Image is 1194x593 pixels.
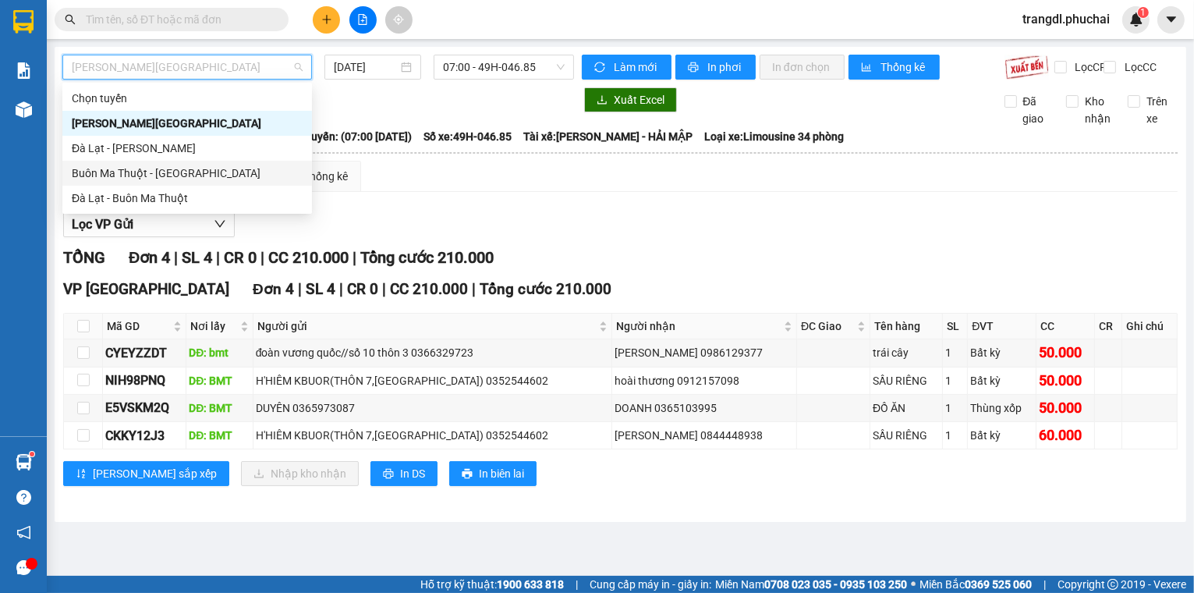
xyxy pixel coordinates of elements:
[873,399,940,417] div: ĐỒ ĂN
[801,318,854,335] span: ĐC Giao
[174,248,178,267] span: |
[943,314,969,339] th: SL
[594,62,608,74] span: sync
[390,280,468,298] span: CC 210.000
[306,280,335,298] span: SL 4
[1039,424,1092,446] div: 60.000
[298,128,412,145] span: Chuyến: (07:00 [DATE])
[919,576,1032,593] span: Miền Bắc
[72,90,303,107] div: Chọn tuyến
[16,490,31,505] span: question-circle
[105,426,183,446] div: CKKY12J3
[182,248,212,267] span: SL 4
[945,372,965,389] div: 1
[103,395,186,422] td: E5VSKM2Q
[1157,6,1185,34] button: caret-down
[704,128,844,145] span: Loại xe: Limousine 34 phòng
[968,314,1036,339] th: ĐVT
[764,578,907,591] strong: 0708 023 035 - 0935 103 250
[370,461,438,486] button: printerIn DS
[1004,55,1049,80] img: 9k=
[1039,370,1092,392] div: 50.000
[257,318,596,335] span: Người gửi
[86,11,270,28] input: Tìm tên, số ĐT hoặc mã đơn
[861,62,874,74] span: bar-chart
[72,190,303,207] div: Đà Lạt - Buôn Ma Thuột
[241,461,359,486] button: downloadNhập kho nhận
[353,248,356,267] span: |
[339,280,343,298] span: |
[615,427,794,444] div: [PERSON_NAME] 0844448938
[970,344,1033,361] div: Bất kỳ
[62,86,312,111] div: Chọn tuyến
[347,280,378,298] span: CR 0
[590,576,711,593] span: Cung cấp máy in - giấy in:
[1017,93,1054,127] span: Đã giao
[189,372,250,389] div: DĐ: BMT
[615,344,794,361] div: [PERSON_NAME] 0986129377
[576,576,578,593] span: |
[360,248,494,267] span: Tổng cước 210.000
[911,581,916,588] span: ⚪️
[1079,93,1117,127] span: Kho nhận
[16,62,32,79] img: solution-icon
[334,59,398,76] input: 15/08/2025
[107,318,170,335] span: Mã GD
[479,465,524,482] span: In biên lai
[443,55,565,79] span: 07:00 - 49H-046.85
[357,14,368,25] span: file-add
[63,461,229,486] button: sort-ascending[PERSON_NAME] sắp xếp
[472,280,476,298] span: |
[1140,93,1178,127] span: Trên xe
[216,248,220,267] span: |
[76,468,87,481] span: sort-ascending
[189,344,250,361] div: DĐ: bmt
[870,314,943,339] th: Tên hàng
[873,344,940,361] div: trái cây
[13,10,34,34] img: logo-vxr
[970,399,1033,417] div: Thùng xốp
[103,339,186,367] td: CYEYZZDT
[965,578,1032,591] strong: 0369 525 060
[190,318,237,335] span: Nơi lấy
[1039,397,1092,419] div: 50.000
[675,55,756,80] button: printerIn phơi
[1036,314,1095,339] th: CC
[1010,9,1122,29] span: trangdl.phuchai
[523,128,693,145] span: Tài xế: [PERSON_NAME] - HẢI MẬP
[1039,342,1092,364] div: 50.000
[72,115,303,132] div: [PERSON_NAME][GEOGRAPHIC_DATA]
[880,59,927,76] span: Thống kê
[715,576,907,593] span: Miền Nam
[256,372,609,389] div: H'HIÊM KBUOR(THÔN 7,[GEOGRAPHIC_DATA]) 0352544602
[1069,59,1110,76] span: Lọc CR
[420,576,564,593] span: Hỗ trợ kỹ thuật:
[189,399,250,417] div: DĐ: BMT
[256,427,609,444] div: H'HIÊM KBUOR(THÔN 7,[GEOGRAPHIC_DATA]) 0352544602
[303,168,348,185] div: Thống kê
[849,55,940,80] button: bar-chartThống kê
[382,280,386,298] span: |
[224,248,257,267] span: CR 0
[62,136,312,161] div: Đà Lạt - Gia Lai
[313,6,340,34] button: plus
[707,59,743,76] span: In phơi
[1118,59,1159,76] span: Lọc CC
[72,215,133,234] span: Lọc VP Gửi
[1140,7,1146,18] span: 1
[584,87,677,112] button: downloadXuất Excel
[105,343,183,363] div: CYEYZZDT
[72,165,303,182] div: Buôn Ma Thuột - [GEOGRAPHIC_DATA]
[1107,579,1118,590] span: copyright
[65,14,76,25] span: search
[62,186,312,211] div: Đà Lạt - Buôn Ma Thuột
[582,55,671,80] button: syncLàm mới
[970,427,1033,444] div: Bất kỳ
[16,560,31,575] span: message
[16,101,32,118] img: warehouse-icon
[945,427,965,444] div: 1
[214,218,226,230] span: down
[1138,7,1149,18] sup: 1
[688,62,701,74] span: printer
[615,372,794,389] div: hoài thương 0912157098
